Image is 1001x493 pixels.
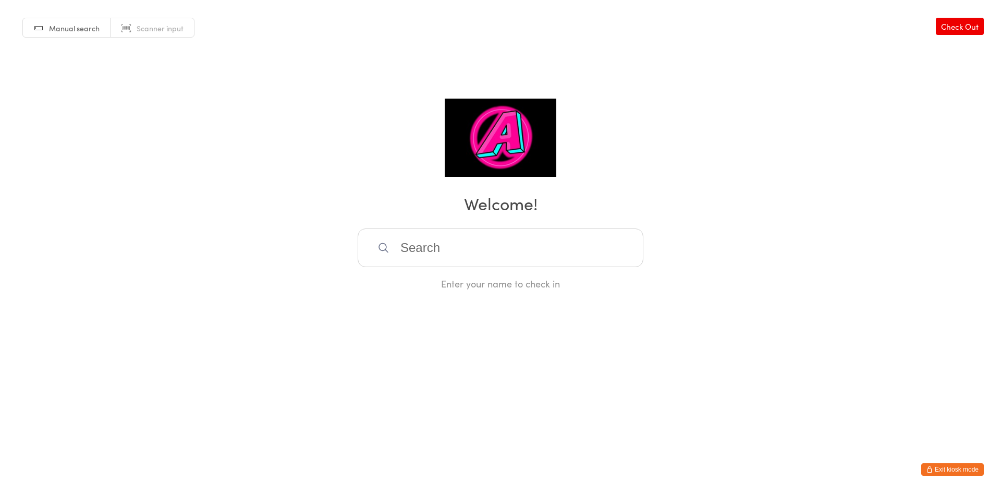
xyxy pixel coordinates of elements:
[49,23,100,33] span: Manual search
[358,277,643,290] div: Enter your name to check in
[137,23,184,33] span: Scanner input
[358,229,643,267] input: Search
[936,18,984,35] a: Check Out
[10,191,991,215] h2: Welcome!
[445,99,556,177] img: A-Team Jiu Jitsu
[921,463,984,476] button: Exit kiosk mode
